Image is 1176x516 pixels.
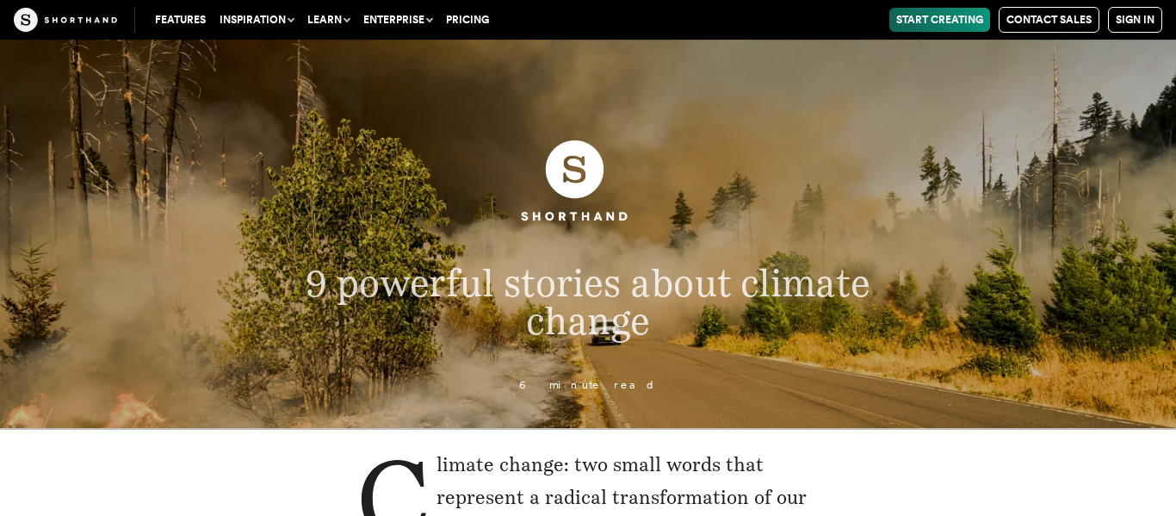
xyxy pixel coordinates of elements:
a: Sign in [1108,7,1162,33]
img: The Craft [14,8,117,32]
button: Inspiration [213,8,300,32]
a: Pricing [439,8,496,32]
button: Learn [300,8,356,32]
p: 6 minute read [181,379,995,391]
a: Contact Sales [999,7,1099,33]
span: 9 powerful stories about climate change [306,260,870,342]
a: Features [148,8,213,32]
a: Start Creating [889,8,990,32]
button: Enterprise [356,8,439,32]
